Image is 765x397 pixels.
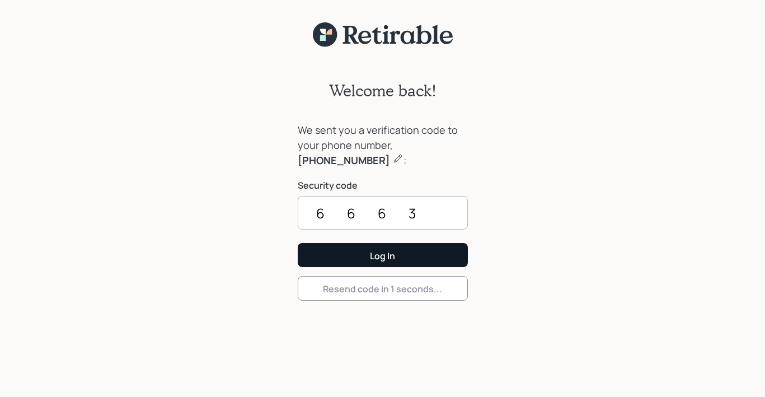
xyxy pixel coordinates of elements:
label: Security code [298,179,468,192]
button: Log In [298,243,468,267]
div: Resend code in 1 seconds... [323,283,442,295]
div: Log In [370,250,395,262]
h2: Welcome back! [329,81,437,100]
button: Resend code in 1 seconds... [298,276,468,300]
div: We sent you a verification code to your phone number, : [298,123,468,168]
b: [PHONE_NUMBER] [298,153,390,167]
input: •••• [298,196,468,230]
